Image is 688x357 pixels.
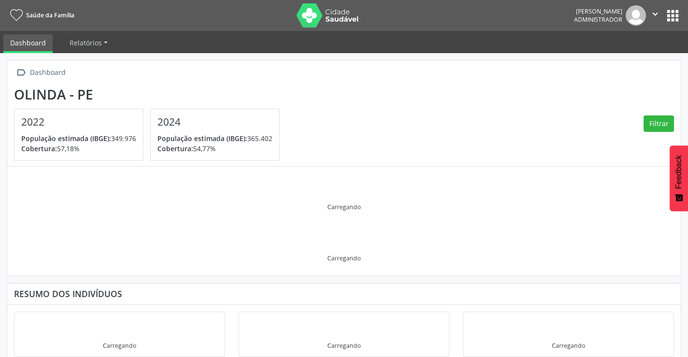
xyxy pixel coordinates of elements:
div: Olinda - PE [14,86,286,102]
p: 349.976 [21,133,136,143]
a: Saúde da Família [7,7,74,23]
div: Carregando [552,342,585,350]
i:  [14,66,28,80]
div: Carregando [327,254,361,262]
span: Administrador [574,15,622,24]
div: Resumo dos indivíduos [14,288,674,299]
div: Carregando [103,342,136,350]
a: Dashboard [3,34,53,53]
div: Dashboard [28,66,67,80]
h4: 2022 [21,116,136,128]
span: Cobertura: [21,144,57,153]
button:  [646,5,664,26]
span: Feedback [674,155,683,189]
span: População estimada (IBGE): [21,134,111,143]
i:  [650,9,660,19]
div: Carregando [327,203,361,211]
div: [PERSON_NAME] [574,7,622,15]
span: Relatórios [70,38,102,47]
a: Relatórios [63,34,114,51]
a:  Dashboard [14,66,67,80]
span: População estimada (IBGE): [157,134,247,143]
div: Carregando [327,342,361,350]
span: Cobertura: [157,144,193,153]
p: 57,18% [21,143,136,154]
span: Saúde da Família [26,11,74,19]
button: Feedback - Mostrar pesquisa [670,145,688,211]
button: apps [664,7,681,24]
p: 365.402 [157,133,272,143]
p: 54,77% [157,143,272,154]
img: img [626,5,646,26]
h4: 2024 [157,116,272,128]
button: Filtrar [644,115,674,132]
